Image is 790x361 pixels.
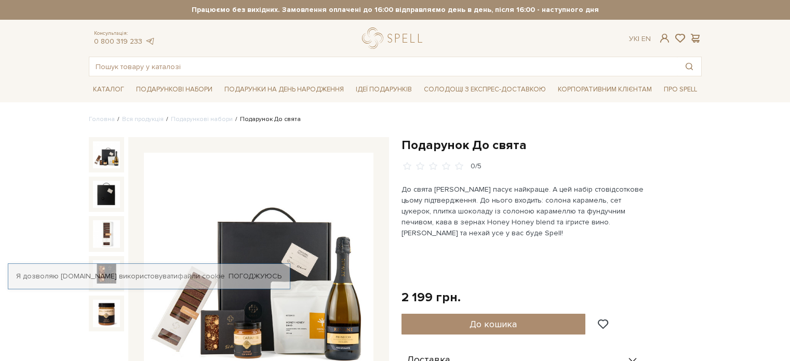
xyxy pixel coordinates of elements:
h1: Подарунок До свята [401,137,702,153]
div: 0/5 [471,162,481,171]
a: telegram [145,37,155,46]
div: 2 199 грн. [401,289,461,305]
img: Подарунок До свята [93,181,120,208]
a: Погоджуюсь [229,272,282,281]
a: Подарунки на День народження [220,82,348,98]
a: Головна [89,115,115,123]
a: 0 800 319 233 [94,37,142,46]
img: Подарунок До свята [93,260,120,287]
button: До кошика [401,314,586,335]
span: Консультація: [94,30,155,37]
a: En [641,34,651,43]
a: Солодощі з експрес-доставкою [420,81,550,98]
a: Подарункові набори [171,115,233,123]
button: Пошук товару у каталозі [677,57,701,76]
input: Пошук товару у каталозі [89,57,677,76]
img: Подарунок До свята [93,141,120,168]
a: Про Spell [660,82,701,98]
a: Подарункові набори [132,82,217,98]
img: Подарунок До свята [93,220,120,247]
a: Вся продукція [122,115,164,123]
p: До свята [PERSON_NAME] пасує найкраще. А цей набір стовідсоткове цьому підтвердження. До нього вх... [401,184,645,238]
img: Подарунок До свята [93,300,120,327]
div: Ук [629,34,651,44]
a: logo [362,28,427,49]
strong: Працюємо без вихідних. Замовлення оплачені до 16:00 відправляємо день в день, після 16:00 - насту... [89,5,702,15]
span: | [638,34,639,43]
div: Я дозволяю [DOMAIN_NAME] використовувати [8,272,290,281]
a: Ідеї подарунків [352,82,416,98]
a: Корпоративним клієнтам [554,82,656,98]
a: файли cookie [178,272,225,280]
span: До кошика [470,318,517,330]
a: Каталог [89,82,128,98]
li: Подарунок До свята [233,115,301,124]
